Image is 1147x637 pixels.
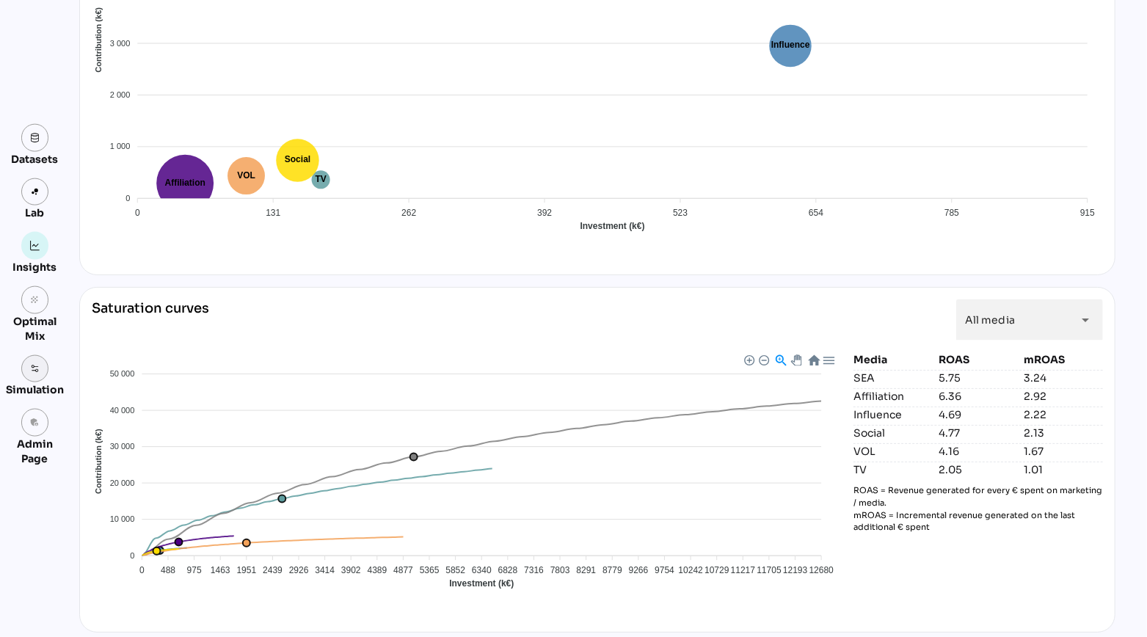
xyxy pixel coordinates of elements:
[1024,444,1103,459] div: 1.67
[6,437,64,466] div: Admin Page
[368,566,387,576] tspan: 4389
[524,566,544,576] tspan: 7316
[1024,462,1103,477] div: 1.01
[1024,371,1103,385] div: 3.24
[602,566,622,576] tspan: 8779
[135,208,140,219] tspan: 0
[774,354,787,366] div: Selection Zoom
[110,515,135,524] tspan: 10 000
[853,462,933,477] div: TV
[130,551,134,560] tspan: 0
[853,444,933,459] div: VOL
[791,355,800,364] div: Panning
[853,371,933,385] div: SEA
[110,406,135,415] tspan: 40 000
[110,39,131,48] tspan: 3 000
[1024,426,1103,440] div: 2.13
[92,299,209,341] div: Saturation curves
[19,205,51,220] div: Lab
[809,566,834,576] tspan: 12680
[965,313,1015,327] span: All media
[94,429,103,495] text: Contribution (k€)
[807,354,820,366] div: Reset Zoom
[853,352,933,367] div: Media
[853,407,933,422] div: Influence
[110,142,131,151] tspan: 1 000
[783,566,808,576] tspan: 12193
[30,295,40,305] i: grain
[1024,352,1103,367] div: mROAS
[110,90,131,99] tspan: 2 000
[1080,208,1095,219] tspan: 915
[30,241,40,251] img: graph.svg
[110,443,135,451] tspan: 30 000
[6,314,64,343] div: Optimal Mix
[393,566,413,576] tspan: 4877
[939,426,1018,440] div: 4.77
[289,566,309,576] tspan: 2926
[449,578,514,589] text: Investment (k€)
[655,566,674,576] tspan: 9754
[30,418,40,428] i: admin_panel_settings
[420,566,440,576] tspan: 5365
[853,484,1103,534] p: ROAS = Revenue generated for every € spent on marketing / media. mROAS = Incremental revenue gene...
[401,208,416,219] tspan: 262
[550,566,570,576] tspan: 7803
[704,566,729,576] tspan: 10729
[731,566,756,576] tspan: 11217
[1024,389,1103,404] div: 2.92
[809,208,823,219] tspan: 654
[12,152,59,167] div: Datasets
[757,566,782,576] tspan: 11705
[6,382,64,397] div: Simulation
[341,566,361,576] tspan: 3902
[125,194,130,203] tspan: 0
[939,371,1018,385] div: 5.75
[576,566,596,576] tspan: 8291
[161,566,175,576] tspan: 488
[580,221,645,231] text: Investment (k€)
[853,389,933,404] div: Affiliation
[537,208,552,219] tspan: 392
[110,478,135,487] tspan: 20 000
[853,426,933,440] div: Social
[673,208,688,219] tspan: 523
[94,7,103,73] text: Contribution (k€)
[822,354,834,366] div: Menu
[30,133,40,143] img: data.svg
[939,389,1018,404] div: 6.36
[187,566,202,576] tspan: 975
[472,566,492,576] tspan: 6340
[1077,311,1094,329] i: arrow_drop_down
[30,364,40,374] img: settings.svg
[263,566,283,576] tspan: 2439
[13,260,57,274] div: Insights
[139,566,145,576] tspan: 0
[679,566,704,576] tspan: 10242
[939,407,1018,422] div: 4.69
[758,354,768,365] div: Zoom Out
[237,566,257,576] tspan: 1951
[211,566,230,576] tspan: 1463
[939,352,1018,367] div: ROAS
[1024,407,1103,422] div: 2.22
[110,370,135,379] tspan: 50 000
[266,208,280,219] tspan: 131
[315,566,335,576] tspan: 3414
[939,462,1018,477] div: 2.05
[498,566,518,576] tspan: 6828
[629,566,649,576] tspan: 9266
[445,566,465,576] tspan: 5852
[939,444,1018,459] div: 4.16
[944,208,959,219] tspan: 785
[743,354,754,365] div: Zoom In
[30,187,40,197] img: lab.svg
